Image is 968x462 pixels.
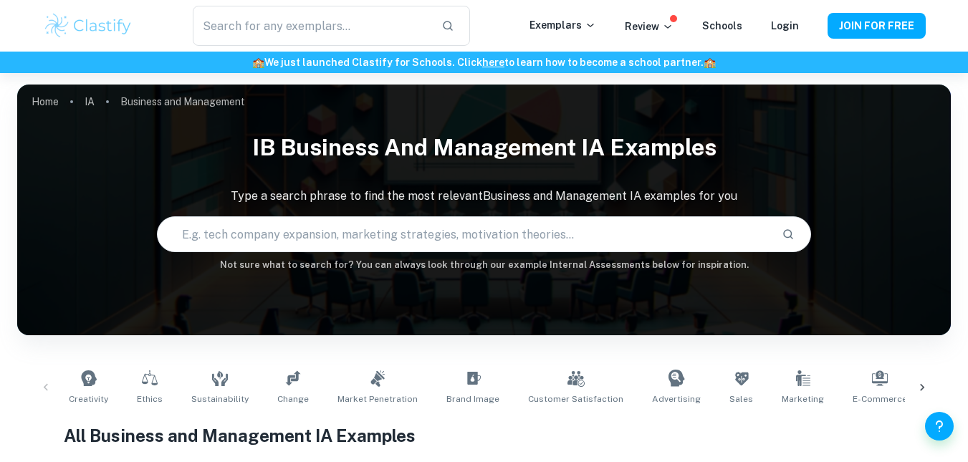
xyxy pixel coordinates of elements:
[17,125,951,170] h1: IB Business and Management IA examples
[446,393,499,405] span: Brand Image
[337,393,418,405] span: Market Penetration
[828,13,926,39] button: JOIN FOR FREE
[704,57,716,68] span: 🏫
[64,423,904,448] h1: All Business and Management IA Examples
[652,393,701,405] span: Advertising
[782,393,824,405] span: Marketing
[191,393,249,405] span: Sustainability
[17,258,951,272] h6: Not sure what to search for? You can always look through our example Internal Assessments below f...
[482,57,504,68] a: here
[69,393,108,405] span: Creativity
[85,92,95,112] a: IA
[529,17,596,33] p: Exemplars
[925,412,954,441] button: Help and Feedback
[702,20,742,32] a: Schools
[32,92,59,112] a: Home
[277,393,309,405] span: Change
[137,393,163,405] span: Ethics
[193,6,429,46] input: Search for any exemplars...
[158,214,770,254] input: E.g. tech company expansion, marketing strategies, motivation theories...
[853,393,907,405] span: E-commerce
[252,57,264,68] span: 🏫
[528,393,623,405] span: Customer Satisfaction
[120,94,245,110] p: Business and Management
[729,393,753,405] span: Sales
[625,19,674,34] p: Review
[771,20,799,32] a: Login
[43,11,134,40] img: Clastify logo
[17,188,951,205] p: Type a search phrase to find the most relevant Business and Management IA examples for you
[3,54,965,70] h6: We just launched Clastify for Schools. Click to learn how to become a school partner.
[776,222,800,246] button: Search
